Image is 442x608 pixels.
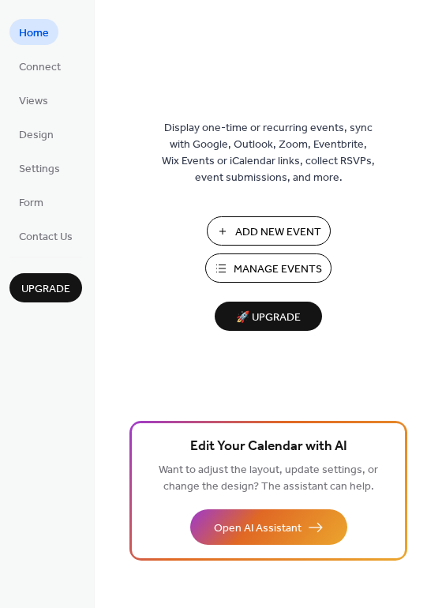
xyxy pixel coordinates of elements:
[224,307,313,328] span: 🚀 Upgrade
[19,161,60,178] span: Settings
[9,223,82,249] a: Contact Us
[9,87,58,113] a: Views
[9,155,69,181] a: Settings
[9,273,82,302] button: Upgrade
[207,216,331,246] button: Add New Event
[19,25,49,42] span: Home
[234,261,322,278] span: Manage Events
[19,93,48,110] span: Views
[19,195,43,212] span: Form
[9,19,58,45] a: Home
[19,229,73,246] span: Contact Us
[9,121,63,147] a: Design
[19,127,54,144] span: Design
[214,520,302,537] span: Open AI Assistant
[205,253,331,283] button: Manage Events
[19,59,61,76] span: Connect
[9,189,53,215] a: Form
[190,436,347,458] span: Edit Your Calendar with AI
[21,281,70,298] span: Upgrade
[215,302,322,331] button: 🚀 Upgrade
[162,120,375,186] span: Display one-time or recurring events, sync with Google, Outlook, Zoom, Eventbrite, Wix Events or ...
[235,224,321,241] span: Add New Event
[159,460,378,497] span: Want to adjust the layout, update settings, or change the design? The assistant can help.
[190,509,347,545] button: Open AI Assistant
[9,53,70,79] a: Connect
